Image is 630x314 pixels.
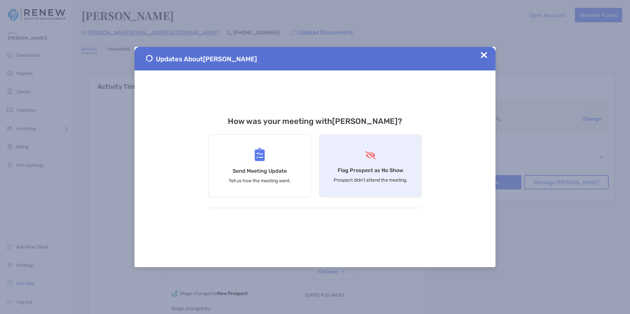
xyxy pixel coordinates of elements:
[229,178,291,184] p: Tell us how the meeting went.
[233,168,287,174] h4: Send Meeting Update
[255,148,265,161] img: Send Meeting Update
[481,52,487,58] img: Close Updates Zoe
[365,151,377,159] img: Flag Prospect as No Show
[334,177,408,183] p: Prospect didn’t attend the meeting.
[338,167,403,173] h4: Flag Prospect as No Show
[156,55,257,63] span: Updates About [PERSON_NAME]
[208,117,422,126] h3: How was your meeting with [PERSON_NAME] ?
[146,55,153,62] img: Send Meeting Update 1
